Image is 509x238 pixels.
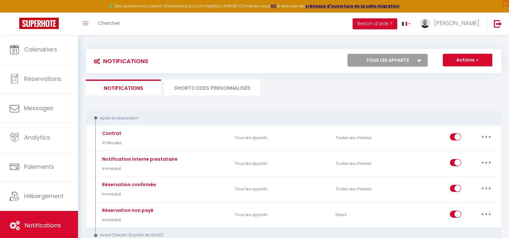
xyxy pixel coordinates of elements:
[92,115,487,121] div: Après la réservation
[25,221,61,229] span: Notifications
[24,163,54,171] span: Paiements
[93,13,125,35] a: Chercher
[24,192,64,200] span: Hébergement
[101,191,156,197] p: Immédiat
[164,80,260,95] li: SHORTCODES PERSONNALISÉS
[494,20,502,28] img: logout
[271,3,276,9] a: ICI
[353,18,397,29] button: Besoin d'aide ?
[101,217,154,223] p: Immédiat
[331,129,399,147] div: Toutes les chaines
[86,80,161,95] li: Notifications
[101,130,122,137] div: Contrat
[331,154,399,173] div: Toutes les chaines
[101,140,122,146] p: 10 Minutes
[416,13,487,35] a: ... [PERSON_NAME]
[101,156,178,163] div: Notification interne prestataire
[305,3,399,9] a: créneaux d'ouverture de la salle migration
[91,54,148,68] h3: Notifications
[231,180,331,199] p: Tous les apparts
[101,181,156,188] div: Réservation confirmée
[24,75,61,83] span: Réservations
[443,54,492,67] button: Actions
[420,18,430,28] img: ...
[231,154,331,173] p: Tous les apparts
[24,104,53,112] span: Messages
[101,207,154,214] div: Réservation non payé
[434,19,479,27] span: [PERSON_NAME]
[331,206,399,224] div: Direct
[101,166,178,172] p: Immédiat
[231,129,331,147] p: Tous les apparts
[24,45,57,53] span: Calendriers
[24,133,50,141] span: Analytics
[5,3,24,22] button: Ouvrir le widget de chat LiveChat
[98,20,120,26] span: Chercher
[19,18,59,29] img: Super Booking
[231,206,331,224] p: Tous les apparts
[331,180,399,199] div: Toutes les chaines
